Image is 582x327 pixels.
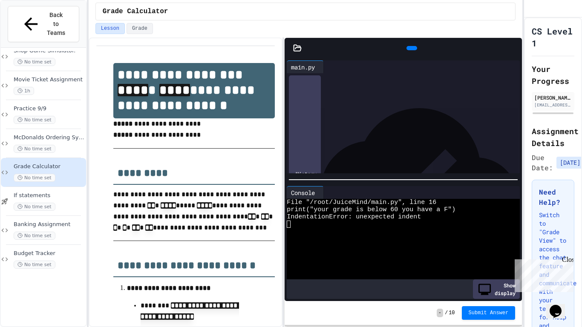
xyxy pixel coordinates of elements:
span: / [445,310,448,316]
div: History [289,75,321,272]
h3: Need Help? [539,187,567,207]
span: Shop Game Simulator. [14,47,84,54]
span: McDonalds Ordering System [14,134,84,141]
div: Console [287,188,319,197]
span: Submit Answer [469,310,509,316]
button: Grade [127,23,153,34]
iframe: chat widget [546,293,573,318]
span: Grade Calculator [14,163,84,170]
button: Submit Answer [462,306,516,320]
iframe: chat widget [511,256,573,292]
span: Due Date: [532,152,553,173]
span: File "/root/JuiceMind/main.py", line 16 [287,199,436,206]
div: main.py [287,63,319,72]
div: Console [287,186,324,199]
span: No time set [14,116,55,124]
span: print("your grade is below 60 you have a F") [287,206,455,213]
h2: Assignment Details [532,125,574,149]
span: Budget Tracker [14,250,84,257]
button: Back to Teams [8,6,79,42]
div: [EMAIL_ADDRESS][DOMAIN_NAME] [534,102,572,108]
span: No time set [14,232,55,240]
div: main.py [287,60,324,73]
div: [PERSON_NAME] [534,94,572,101]
span: If statements [14,192,84,199]
span: 1h [14,87,34,95]
div: Chat with us now!Close [3,3,59,54]
span: Practice 9/9 [14,105,84,112]
span: No time set [14,203,55,211]
span: No time set [14,261,55,269]
span: 10 [449,310,455,316]
span: Grade Calculator [103,6,168,17]
span: Back to Teams [46,11,66,37]
span: IndentationError: unexpected indent [287,213,421,221]
span: Movie Ticket Assignment [14,76,84,83]
h1: CS Level 1 [532,25,574,49]
span: No time set [14,174,55,182]
span: No time set [14,145,55,153]
span: - [437,309,443,317]
div: Show display [473,279,520,299]
button: Lesson [95,23,125,34]
h2: Your Progress [532,63,574,87]
span: Banking Assignment [14,221,84,228]
span: No time set [14,58,55,66]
